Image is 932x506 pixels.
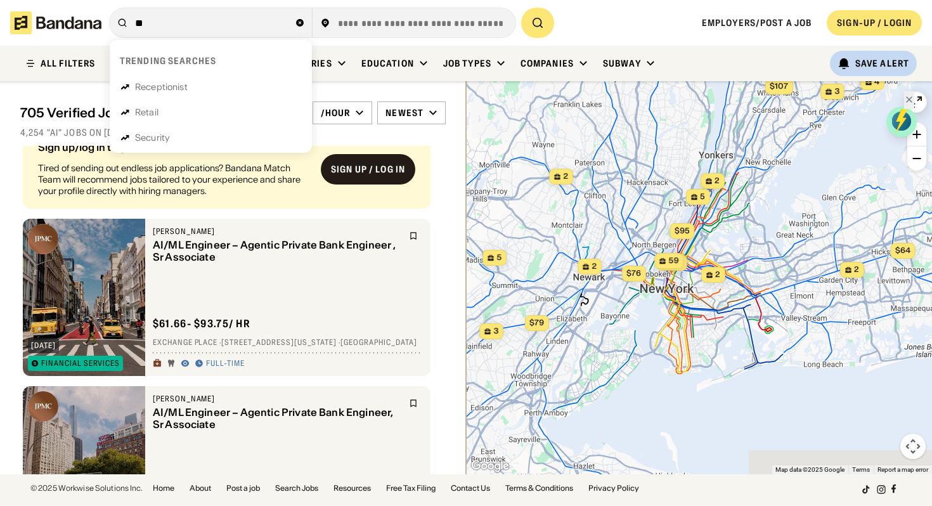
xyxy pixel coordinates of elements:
[361,58,414,69] div: Education
[493,326,498,337] span: 3
[877,466,928,473] a: Report a map error
[770,81,788,91] span: $107
[153,226,401,237] div: [PERSON_NAME]
[855,58,909,69] div: Save Alert
[38,162,311,197] div: Tired of sending out endless job applications? Bandana Match Team will recommend jobs tailored to...
[20,127,446,138] div: 4,254 "AI" jobs on [DOMAIN_NAME]
[626,268,641,278] span: $76
[496,252,502,263] span: 5
[153,317,250,330] div: $ 61.66 - $93.75 / hr
[588,484,639,492] a: Privacy Policy
[715,176,720,186] span: 2
[837,17,912,29] div: SIGN-UP / LOGIN
[702,17,812,29] a: Employers/Post a job
[469,458,511,474] a: Open this area in Google Maps (opens a new window)
[10,11,101,34] img: Bandana logotype
[333,484,371,492] a: Resources
[385,107,424,119] div: Newest
[331,164,405,175] div: Sign up / Log in
[469,458,511,474] img: Google
[120,55,216,67] div: Trending searches
[715,269,720,280] span: 2
[529,318,544,327] span: $79
[505,484,573,492] a: Terms & Conditions
[386,484,436,492] a: Free Tax Filing
[190,484,211,492] a: About
[41,360,120,367] div: Financial Services
[700,191,705,202] span: 5
[38,142,311,152] div: Sign up/log in to get job matches
[854,264,859,275] span: 2
[20,105,285,120] div: 705 Verified Jobs
[895,245,910,255] span: $64
[900,434,926,459] button: Map camera controls
[592,261,597,272] span: 2
[563,171,568,182] span: 2
[28,224,58,254] img: J.P. Morgan logo
[206,359,245,369] div: Full-time
[834,86,839,97] span: 3
[603,58,641,69] div: Subway
[41,59,95,68] div: ALL FILTERS
[226,484,260,492] a: Post a job
[135,133,170,142] div: Security
[20,146,446,474] div: grid
[153,338,423,348] div: Exchange Place · [STREET_ADDRESS][US_STATE] · [GEOGRAPHIC_DATA]
[321,107,351,119] div: /hour
[153,394,401,404] div: [PERSON_NAME]
[275,484,318,492] a: Search Jobs
[852,466,870,473] a: Terms (opens in new tab)
[135,82,188,91] div: Receptionist
[153,484,174,492] a: Home
[443,58,491,69] div: Job Types
[153,239,401,263] div: AI/ML Engineer – Agentic Private Bank Engineer , Sr Associate
[521,58,574,69] div: Companies
[28,391,58,422] img: J.P. Morgan logo
[451,484,490,492] a: Contact Us
[874,77,879,88] span: 4
[153,406,401,431] div: AI/ML Engineer – Agentic Private Bank Engineer, Sr Associate
[668,256,678,266] span: 59
[30,484,143,492] div: © 2025 Workwise Solutions Inc.
[775,466,845,473] span: Map data ©2025 Google
[674,226,689,235] span: $95
[135,108,159,117] div: Retail
[31,342,56,349] div: [DATE]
